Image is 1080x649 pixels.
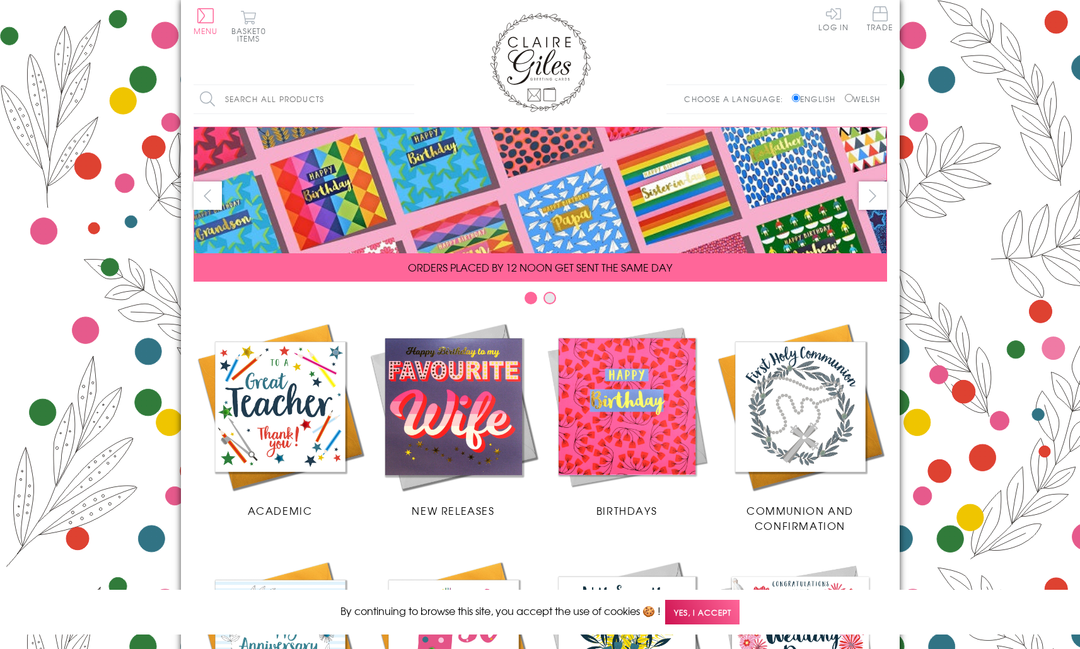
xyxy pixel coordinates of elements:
[367,320,540,518] a: New Releases
[792,93,842,105] label: English
[867,6,893,31] span: Trade
[402,85,414,113] input: Search
[194,85,414,113] input: Search all products
[859,181,887,210] button: next
[845,93,881,105] label: Welsh
[543,292,556,304] button: Carousel Page 2
[194,320,367,518] a: Academic
[231,10,266,42] button: Basket0 items
[792,94,800,102] input: English
[408,260,672,275] span: ORDERS PLACED BY 12 NOON GET SENT THE SAME DAY
[684,93,789,105] p: Choose a language:
[412,503,494,518] span: New Releases
[714,320,887,533] a: Communion and Confirmation
[525,292,537,304] button: Carousel Page 1 (Current Slide)
[818,6,849,31] a: Log In
[867,6,893,33] a: Trade
[248,503,313,518] span: Academic
[746,503,854,533] span: Communion and Confirmation
[596,503,657,518] span: Birthdays
[194,8,218,35] button: Menu
[540,320,714,518] a: Birthdays
[194,181,222,210] button: prev
[237,25,266,44] span: 0 items
[665,600,740,624] span: Yes, I accept
[845,94,853,102] input: Welsh
[194,25,218,37] span: Menu
[194,291,887,311] div: Carousel Pagination
[490,13,591,112] img: Claire Giles Greetings Cards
